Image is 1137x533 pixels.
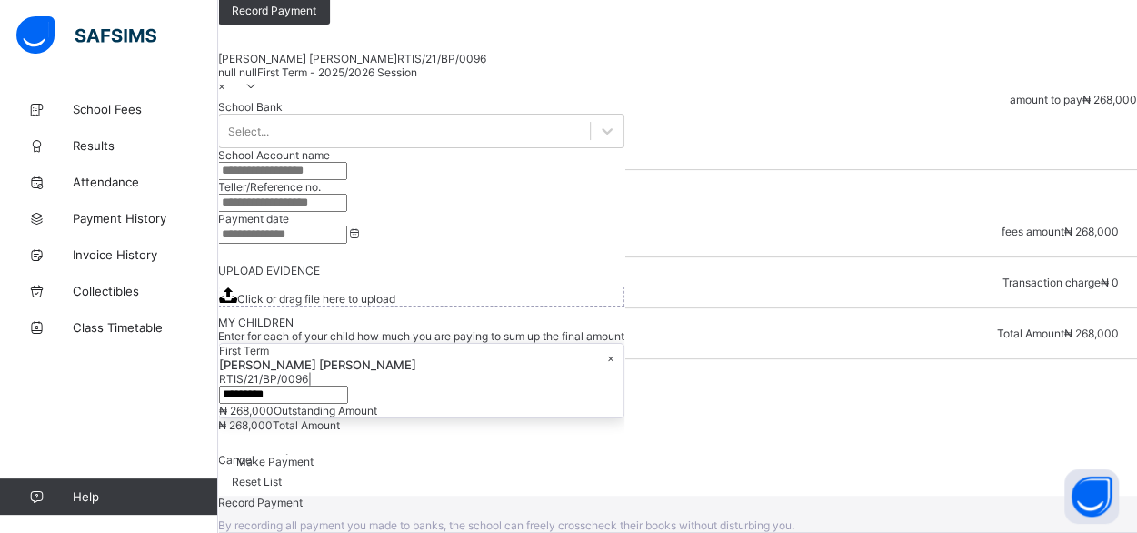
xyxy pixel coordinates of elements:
button: Open asap [1064,469,1119,524]
img: safsims [16,16,156,55]
span: RTIS/21/BP/0096 | [219,372,312,386]
span: Results [73,138,218,153]
span: Cancel [218,453,254,467]
div: [object Object] [218,52,1137,106]
span: Payment History [73,211,218,226]
span: Reset List [232,475,282,488]
span: By recording all payment you made to banks, the school can freely crosscheck their books without ... [218,518,794,532]
label: Teller/Reference no. [218,180,321,194]
span: Enter for each of your child how much you are paying to sum up the final amount [218,329,624,343]
span: Record Payment [232,4,316,17]
span: ₦ 268,000 [1064,225,1119,238]
span: MY CHILDREN [218,316,294,329]
span: First Term - 2025/2026 Session [257,65,417,79]
span: Click or drag file here to upload [218,287,624,307]
span: fees amount [1002,225,1064,238]
div: × [607,351,614,365]
span: ₦ 0 [1101,276,1119,289]
span: × [218,79,225,93]
span: Collectibles [73,284,218,298]
p: Payment Summary [236,136,1119,149]
span: amount to pay [1010,93,1082,106]
span: [PERSON_NAME] [PERSON_NAME] [219,357,416,372]
span: RTIS/21/BP/0096 [397,52,486,65]
span: Class Timetable [73,320,218,335]
span: UPLOAD EVIDENCE [218,264,320,277]
span: Click or drag file here to upload [237,292,395,306]
span: Invoice History [73,247,218,262]
span: ₦ 268,000 [1082,93,1137,106]
span: [PERSON_NAME] [PERSON_NAME] [218,52,397,65]
span: First Term [219,344,269,357]
label: Payment date [218,212,289,226]
span: null null [218,65,257,79]
span: Record Payment [218,496,303,509]
span: Attendance [73,175,218,189]
label: School Account name [218,148,330,162]
span: School Bank [218,100,283,114]
span: ₦ 268,000 [218,418,273,432]
div: Select... [228,125,269,138]
div: Online Payment [236,441,1119,455]
i: arrow [244,79,259,93]
span: ₦ 268,000 [219,404,274,417]
span: Total Amount [997,327,1064,340]
span: School Fees [73,102,218,116]
span: Outstanding Amount [274,404,377,417]
span: Transaction charge [1002,276,1101,289]
span: Help [73,489,217,504]
span: Total Amount [273,418,340,432]
span: ₦ 268,000 [1064,327,1119,340]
